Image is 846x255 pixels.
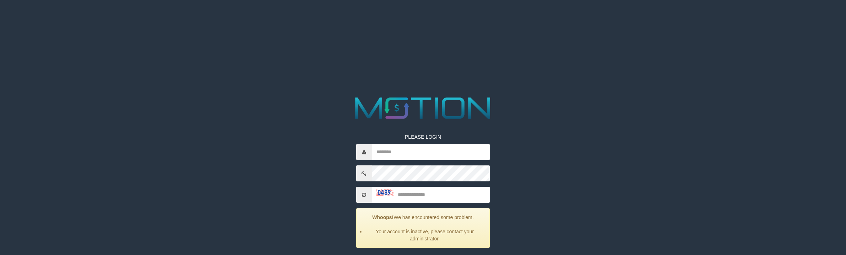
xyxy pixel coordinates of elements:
strong: Whoops! [372,214,393,220]
img: MOTION_logo.png [349,94,497,123]
li: Your account is inactive, please contact your administrator. [365,228,484,242]
div: We has encountered some problem. [356,208,490,248]
img: captcha [376,189,393,196]
p: PLEASE LOGIN [356,133,490,140]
